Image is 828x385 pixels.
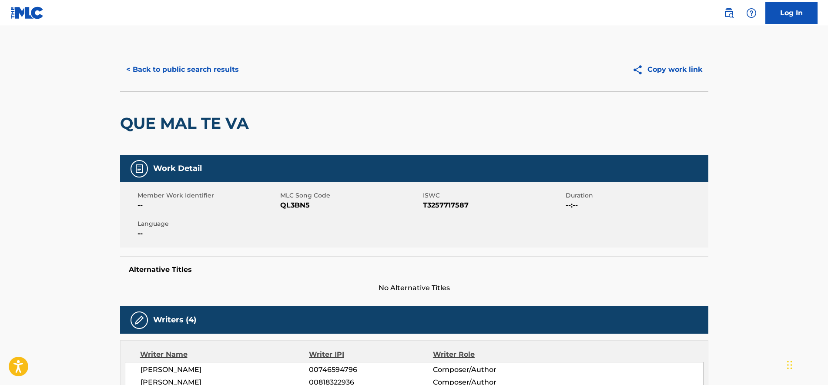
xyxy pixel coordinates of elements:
[632,64,647,75] img: Copy work link
[120,283,708,293] span: No Alternative Titles
[120,114,253,133] h2: QUE MAL TE VA
[10,7,44,19] img: MLC Logo
[566,200,706,211] span: --:--
[137,191,278,200] span: Member Work Identifier
[743,4,760,22] div: Help
[784,343,828,385] div: Widget de chat
[433,365,546,375] span: Composer/Author
[280,200,421,211] span: QL3BN5
[626,59,708,80] button: Copy work link
[137,219,278,228] span: Language
[746,8,757,18] img: help
[140,349,309,360] div: Writer Name
[787,352,792,378] div: Arrastrar
[309,365,432,375] span: 00746594796
[129,265,700,274] h5: Alternative Titles
[566,191,706,200] span: Duration
[765,2,818,24] a: Log In
[720,4,737,22] a: Public Search
[309,349,433,360] div: Writer IPI
[784,343,828,385] iframe: Chat Widget
[120,59,245,80] button: < Back to public search results
[433,349,546,360] div: Writer Role
[153,164,202,174] h5: Work Detail
[134,315,144,325] img: Writers
[280,191,421,200] span: MLC Song Code
[724,8,734,18] img: search
[134,164,144,174] img: Work Detail
[137,228,278,239] span: --
[153,315,196,325] h5: Writers (4)
[423,191,563,200] span: ISWC
[137,200,278,211] span: --
[141,365,309,375] span: [PERSON_NAME]
[423,200,563,211] span: T3257717587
